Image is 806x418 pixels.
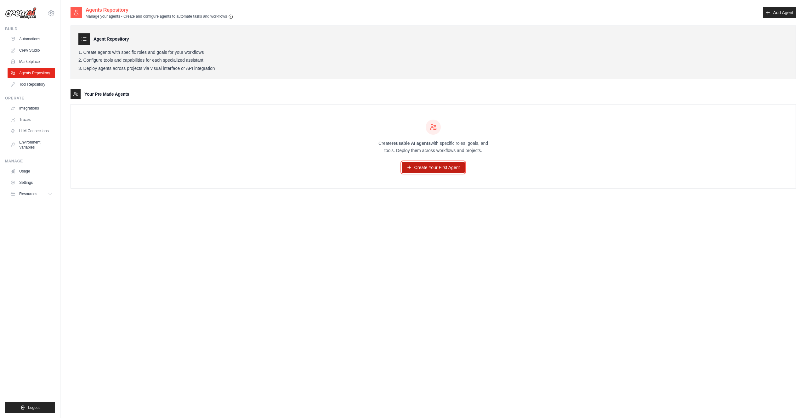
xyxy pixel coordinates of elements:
[78,66,788,71] li: Deploy agents across projects via visual interface or API integration
[8,57,55,67] a: Marketplace
[94,36,129,42] h3: Agent Repository
[5,26,55,31] div: Build
[5,7,37,19] img: Logo
[8,45,55,55] a: Crew Studio
[8,115,55,125] a: Traces
[78,50,788,55] li: Create agents with specific roles and goals for your workflows
[8,34,55,44] a: Automations
[28,405,40,410] span: Logout
[5,402,55,413] button: Logout
[8,189,55,199] button: Resources
[8,166,55,176] a: Usage
[5,159,55,164] div: Manage
[392,141,431,146] strong: reusable AI agents
[8,137,55,152] a: Environment Variables
[86,6,233,14] h2: Agents Repository
[84,91,129,97] h3: Your Pre Made Agents
[8,68,55,78] a: Agents Repository
[78,58,788,63] li: Configure tools and capabilities for each specialized assistant
[763,7,796,18] a: Add Agent
[5,96,55,101] div: Operate
[8,178,55,188] a: Settings
[8,79,55,89] a: Tool Repository
[86,14,233,19] p: Manage your agents - Create and configure agents to automate tasks and workflows
[373,140,494,154] p: Create with specific roles, goals, and tools. Deploy them across workflows and projects.
[8,126,55,136] a: LLM Connections
[8,103,55,113] a: Integrations
[402,162,465,173] a: Create Your First Agent
[19,191,37,196] span: Resources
